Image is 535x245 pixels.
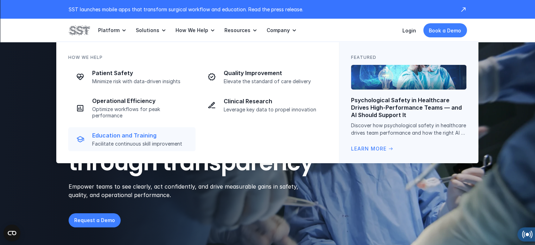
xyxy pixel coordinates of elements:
img: Checkmark icon [208,73,216,81]
p: Request a Demo [74,216,115,224]
p: Resources [224,27,250,33]
p: Learn More [351,145,387,153]
p: Operational Efficiency [92,97,191,105]
p: Education and Training [92,132,191,139]
p: Elevate the standard of care delivery [224,78,323,85]
img: heart icon with heart rate [76,73,84,81]
button: Open CMP widget [4,225,20,241]
a: Pen iconClinical ResearchLeverage key data to propel innovation [200,93,327,117]
p: Company [267,27,290,33]
p: Facilitate continuous skill improvement [92,141,191,147]
a: Login [402,27,416,33]
a: Platform [98,19,127,42]
a: Graduation cap iconEducation and TrainingFacilitate continuous skill improvement [68,127,196,151]
p: Patient Safety [92,69,191,77]
p: Minimize risk with data-driven insights [92,78,191,85]
img: Surgeons discussing a patient chart [351,65,466,90]
p: Clinical Research [224,98,323,105]
a: Graph iconOperational EfficiencyOptimize workflows for peak performance [68,93,196,123]
p: Leverage key data to propel innovation [224,106,323,113]
p: Quality Improvement [224,69,323,77]
a: Surgeons discussing a patient chartPsychological Safety in Healthcare Drives High-Performance Tea... [351,65,466,153]
img: Pen icon [208,101,216,109]
p: Optimize workflows for peak performance [92,106,191,119]
p: Discover how psychological safety in healthcare drives team performance and how the right AI tool... [351,122,466,136]
img: SST logo [69,24,90,36]
span: arrow_right_alt [388,146,394,152]
p: SST launches mobile apps that transform surgical workflow and education. Read the press release. [69,6,453,13]
a: Checkmark iconQuality ImprovementElevate the standard of care delivery [200,65,327,89]
h1: The black box technology to transform care through transparency [69,76,347,175]
p: Empower teams to see clearly, act confidently, and drive measurable gains in safety, quality, and... [69,182,307,199]
p: How We Help [68,54,103,61]
p: Solutions [136,27,159,33]
p: Featured [351,54,376,61]
p: Book a Demo [429,27,461,34]
p: How We Help [176,27,208,33]
img: Graduation cap icon [76,135,84,143]
p: Psychological Safety in Healthcare Drives High-Performance Teams — and AI Should Support It [351,97,466,118]
p: Platform [98,27,120,33]
a: Book a Demo [423,23,467,37]
a: heart icon with heart ratePatient SafetyMinimize risk with data-driven insights [68,65,196,89]
a: Request a Demo [69,213,121,227]
img: Graph icon [76,104,84,112]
